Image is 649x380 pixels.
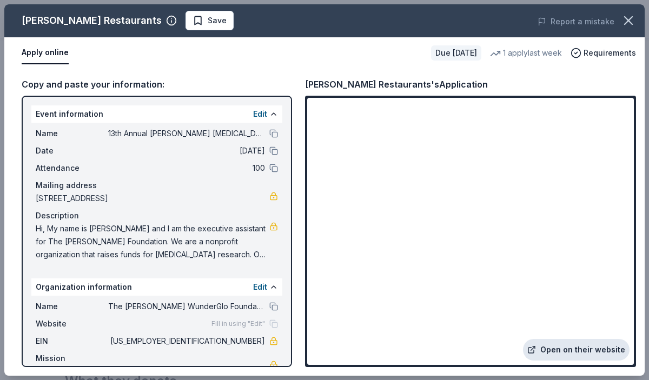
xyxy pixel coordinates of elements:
div: [PERSON_NAME] Restaurants's Application [305,77,488,91]
div: Description [36,209,278,222]
span: Mission statement [36,352,108,378]
div: Organization information [31,278,282,296]
button: Report a mistake [538,15,614,28]
div: 1 apply last week [490,46,562,59]
span: Hi, My name is [PERSON_NAME] and I am the executive assistant for The [PERSON_NAME] Foundation. W... [36,222,269,261]
span: Requirements [584,46,636,59]
span: [STREET_ADDRESS] [36,192,269,205]
span: 13th Annual [PERSON_NAME] [MEDICAL_DATA] Warrior Awards Dinner & Silent Auction [108,127,265,140]
div: Due [DATE] [431,45,481,61]
button: Edit [253,108,267,121]
div: [PERSON_NAME] Restaurants [22,12,162,29]
button: Apply online [22,42,69,64]
a: Open on their website [523,339,630,361]
div: Event information [31,105,282,123]
span: The [PERSON_NAME] WunderGlo Foundation [108,300,265,313]
span: Website [36,317,108,330]
button: Requirements [571,46,636,59]
div: Mailing address [36,179,278,192]
span: Date [36,144,108,157]
span: 100 [108,162,265,175]
div: Copy and paste your information: [22,77,292,91]
button: Save [186,11,234,30]
span: [US_EMPLOYER_IDENTIFICATION_NUMBER] [108,335,265,348]
span: Name [36,127,108,140]
span: [DATE] [108,144,265,157]
span: EIN [36,335,108,348]
span: Fill in using "Edit" [211,319,265,328]
button: Edit [253,281,267,294]
span: Save [208,14,227,27]
span: Attendance [36,162,108,175]
span: Name [36,300,108,313]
